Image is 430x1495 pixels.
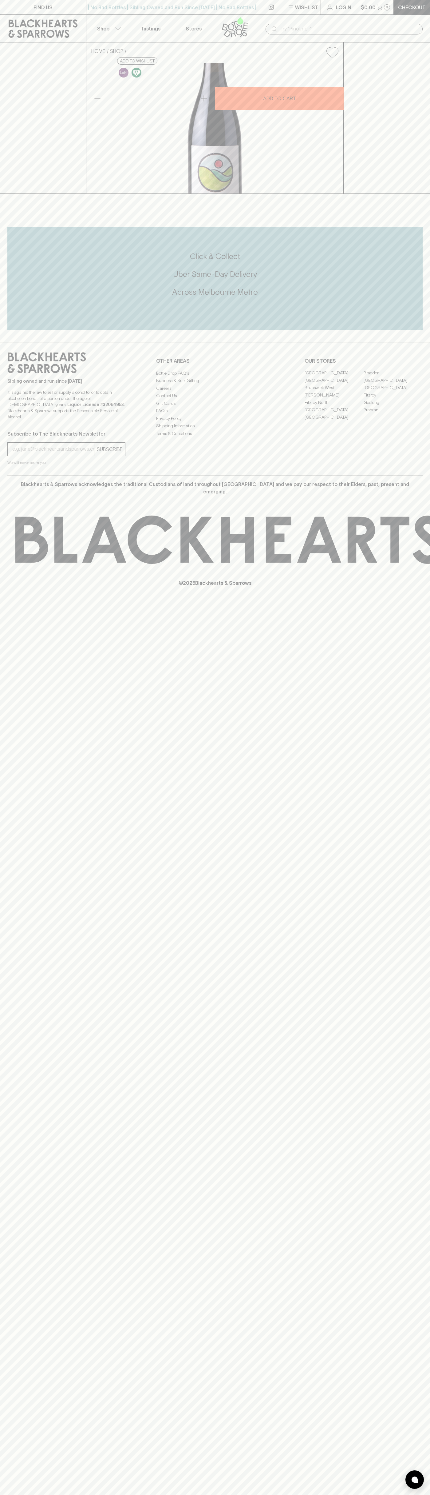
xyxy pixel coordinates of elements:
[156,392,274,400] a: Contact Us
[364,384,423,392] a: [GEOGRAPHIC_DATA]
[156,357,274,365] p: OTHER AREAS
[324,45,341,61] button: Add to wishlist
[141,25,160,32] p: Tastings
[7,287,423,297] h5: Across Melbourne Metro
[86,15,129,42] button: Shop
[305,392,364,399] a: [PERSON_NAME]
[364,392,423,399] a: Fitzroy
[156,407,274,415] a: FAQ's
[156,385,274,392] a: Careers
[172,15,215,42] a: Stores
[119,68,128,78] img: Lo-Fi
[305,414,364,421] a: [GEOGRAPHIC_DATA]
[129,15,172,42] a: Tastings
[215,87,344,110] button: ADD TO CART
[97,445,123,453] p: SUBSCRIBE
[97,25,109,32] p: Shop
[7,227,423,330] div: Call to action block
[110,48,123,54] a: SHOP
[7,460,125,466] p: We will never spam you
[156,400,274,407] a: Gift Cards
[12,444,94,454] input: e.g. jane@blackheartsandsparrows.com.au
[7,251,423,261] h5: Click & Collect
[7,389,125,420] p: It is against the law to sell or supply alcohol to, or to obtain alcohol on behalf of a person un...
[336,4,351,11] p: Login
[305,406,364,414] a: [GEOGRAPHIC_DATA]
[305,399,364,406] a: Fitzroy North
[305,369,364,377] a: [GEOGRAPHIC_DATA]
[361,4,376,11] p: $0.00
[34,4,53,11] p: FIND US
[91,48,105,54] a: HOME
[12,480,418,495] p: Blackhearts & Sparrows acknowledges the traditional Custodians of land throughout [GEOGRAPHIC_DAT...
[263,95,296,102] p: ADD TO CART
[386,6,388,9] p: 0
[412,1477,418,1483] img: bubble-icon
[305,384,364,392] a: Brunswick West
[86,63,343,193] img: 41195.png
[364,377,423,384] a: [GEOGRAPHIC_DATA]
[156,377,274,385] a: Business & Bulk Gifting
[117,57,157,65] button: Add to wishlist
[305,357,423,365] p: OUR STORES
[280,24,418,34] input: Try "Pinot noir"
[156,369,274,377] a: Bottle Drop FAQ's
[156,422,274,430] a: Shipping Information
[130,66,143,79] a: Made without the use of any animal products.
[364,399,423,406] a: Geelong
[7,269,423,279] h5: Uber Same-Day Delivery
[67,402,124,407] strong: Liquor License #32064953
[7,430,125,437] p: Subscribe to The Blackhearts Newsletter
[295,4,318,11] p: Wishlist
[186,25,202,32] p: Stores
[398,4,426,11] p: Checkout
[305,377,364,384] a: [GEOGRAPHIC_DATA]
[132,68,141,78] img: Vegan
[117,66,130,79] a: Some may call it natural, others minimum intervention, either way, it’s hands off & maybe even a ...
[364,369,423,377] a: Braddon
[156,430,274,437] a: Terms & Conditions
[156,415,274,422] a: Privacy Policy
[94,443,125,456] button: SUBSCRIBE
[7,378,125,384] p: Sibling owned and run since [DATE]
[364,406,423,414] a: Prahran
